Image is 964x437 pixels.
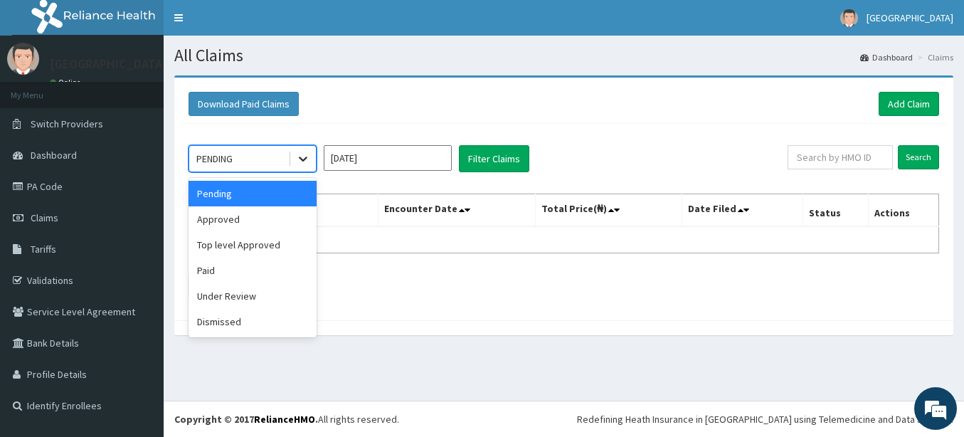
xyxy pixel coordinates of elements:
div: PENDING [196,152,233,166]
input: Search by HMO ID [788,145,893,169]
span: We're online! [83,129,196,273]
span: Switch Providers [31,117,103,130]
textarea: Type your message and hit 'Enter' [7,288,271,338]
th: Status [803,194,869,227]
div: Paid [189,258,317,283]
input: Select Month and Year [324,145,452,171]
img: User Image [840,9,858,27]
th: Encounter Date [378,194,536,227]
a: Add Claim [879,92,939,116]
div: Pending [189,181,317,206]
input: Search [898,145,939,169]
a: Dashboard [860,51,913,63]
a: RelianceHMO [254,413,315,426]
p: [GEOGRAPHIC_DATA] [50,58,167,70]
span: Dashboard [31,149,77,162]
span: [GEOGRAPHIC_DATA] [867,11,953,24]
div: Dismissed [189,309,317,335]
th: Date Filed [682,194,803,227]
div: Approved [189,206,317,232]
li: Claims [914,51,953,63]
img: User Image [7,43,39,75]
button: Download Paid Claims [189,92,299,116]
div: Chat with us now [74,80,239,98]
strong: Copyright © 2017 . [174,413,318,426]
a: Online [50,78,84,88]
div: Top level Approved [189,232,317,258]
th: Actions [868,194,938,227]
img: d_794563401_company_1708531726252_794563401 [26,71,58,107]
h1: All Claims [174,46,953,65]
footer: All rights reserved. [164,401,964,437]
div: Redefining Heath Insurance in [GEOGRAPHIC_DATA] using Telemedicine and Data Science! [577,412,953,426]
div: Minimize live chat window [233,7,268,41]
button: Filter Claims [459,145,529,172]
span: Tariffs [31,243,56,256]
span: Claims [31,211,58,224]
div: Under Review [189,283,317,309]
th: Total Price(₦) [536,194,682,227]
